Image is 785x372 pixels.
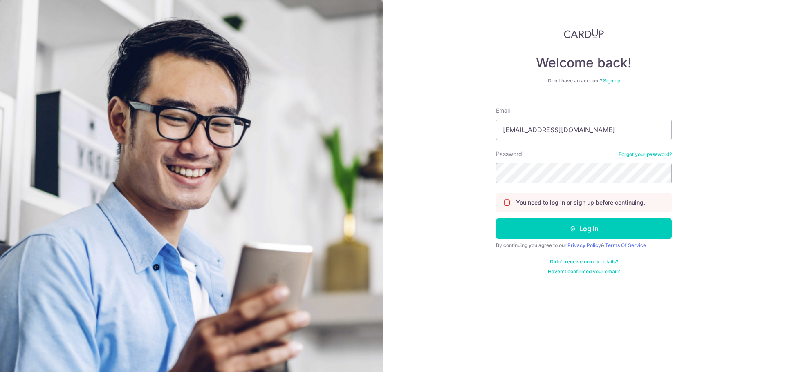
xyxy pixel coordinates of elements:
label: Email [496,107,510,115]
a: Didn't receive unlock details? [550,258,618,265]
p: You need to log in or sign up before continuing. [516,198,645,207]
input: Enter your Email [496,120,672,140]
div: By continuing you agree to our & [496,242,672,249]
div: Don’t have an account? [496,78,672,84]
button: Log in [496,218,672,239]
a: Terms Of Service [605,242,646,248]
a: Privacy Policy [567,242,601,248]
a: Sign up [603,78,620,84]
a: Forgot your password? [619,151,672,158]
a: Haven't confirmed your email? [548,268,620,275]
label: Password [496,150,522,158]
img: CardUp Logo [564,29,604,38]
h4: Welcome back! [496,55,672,71]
